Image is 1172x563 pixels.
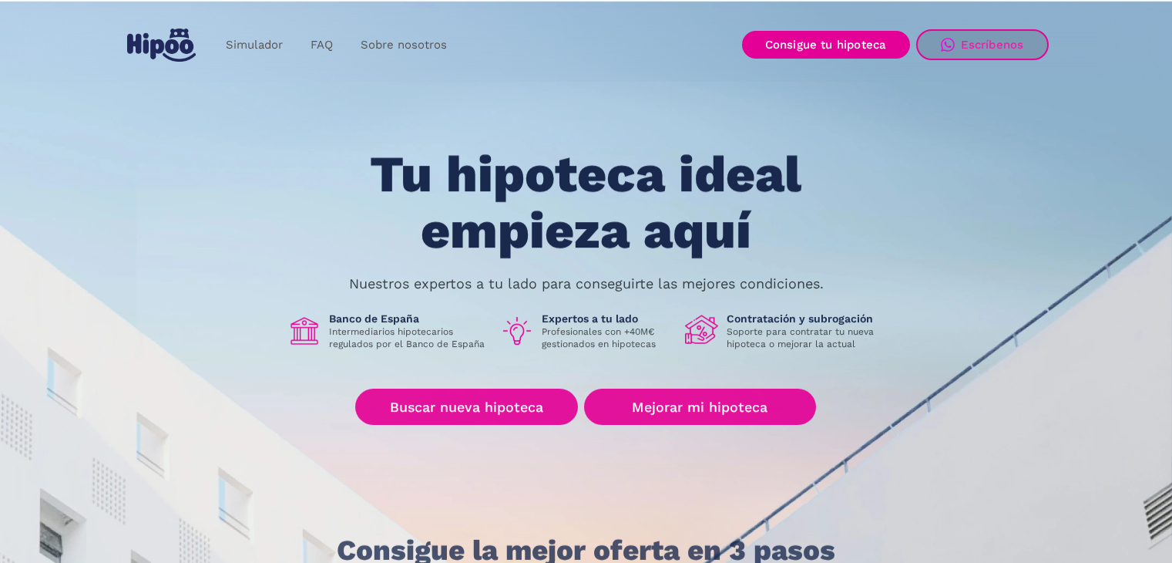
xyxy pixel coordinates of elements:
p: Soporte para contratar tu nueva hipoteca o mejorar la actual [727,325,885,350]
div: Escríbenos [961,38,1024,52]
p: Nuestros expertos a tu lado para conseguirte las mejores condiciones. [349,278,824,290]
a: Escríbenos [916,29,1049,60]
h1: Expertos a tu lado [542,312,673,325]
h1: Contratación y subrogación [727,312,885,325]
a: Simulador [212,30,297,60]
h1: Banco de España [329,312,488,325]
a: Consigue tu hipoteca [742,31,910,59]
a: home [124,22,200,68]
p: Intermediarios hipotecarios regulados por el Banco de España [329,325,488,350]
a: FAQ [297,30,347,60]
a: Buscar nueva hipoteca [355,389,578,426]
a: Mejorar mi hipoteca [584,389,816,426]
h1: Tu hipoteca ideal empieza aquí [294,147,878,259]
p: Profesionales con +40M€ gestionados en hipotecas [542,325,673,350]
a: Sobre nosotros [347,30,461,60]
